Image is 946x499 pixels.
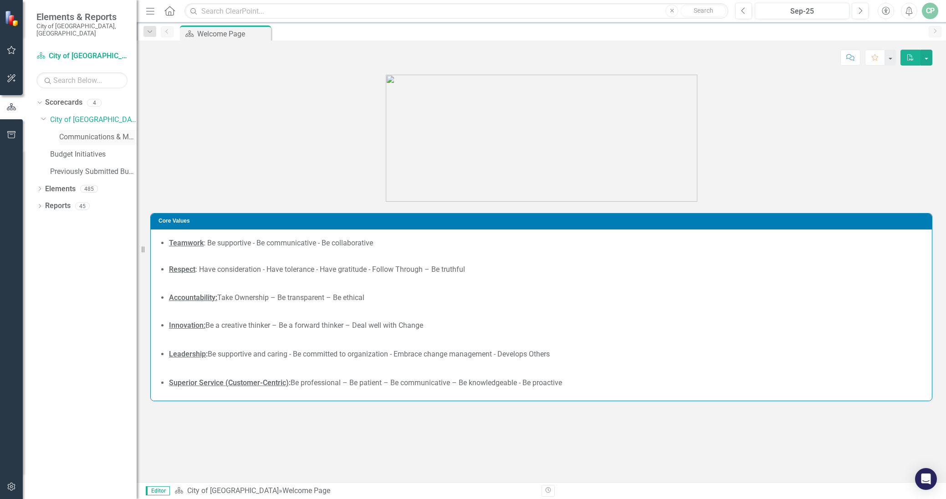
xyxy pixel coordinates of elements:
[50,167,137,177] a: Previously Submitted Budget Initiatives
[80,185,98,193] div: 485
[169,293,923,303] li: Take Ownership – Be transparent – Be ethical
[197,28,269,40] div: Welcome Page
[36,72,128,88] input: Search Below...
[169,265,195,274] strong: Respect
[59,132,137,143] a: Communications & Marketing
[289,378,291,387] strong: :
[169,350,206,358] u: Leadership
[169,293,217,302] strong: Accountability:
[50,115,137,125] a: City of [GEOGRAPHIC_DATA]
[184,3,728,19] input: Search ClearPoint...
[282,486,330,495] div: Welcome Page
[75,202,90,210] div: 45
[187,486,279,495] a: City of [GEOGRAPHIC_DATA]
[5,10,20,26] img: ClearPoint Strategy
[87,99,102,107] div: 4
[386,75,697,202] img: 636613840959600000.png
[694,7,713,14] span: Search
[755,3,849,19] button: Sep-25
[169,265,923,275] li: : Have consideration - Have tolerance - Have gratitude - Follow Through – Be truthful
[758,6,846,17] div: Sep-25
[45,184,76,194] a: Elements
[169,378,923,388] li: Be professional – Be patient – Be communicative – Be knowledgeable - Be proactive
[174,486,535,496] div: »
[169,321,923,331] li: Be a creative thinker – Be a forward thinker – Deal well with Change
[922,3,938,19] button: CP
[915,468,937,490] div: Open Intercom Messenger
[45,201,71,211] a: Reports
[169,321,205,330] strong: Innovation:
[146,486,170,495] span: Editor
[36,11,128,22] span: Elements & Reports
[206,350,208,358] strong: :
[169,378,289,387] u: Superior Service (Customer-Centric)
[169,238,923,249] li: : Be supportive - Be communicative - Be collaborative
[50,149,137,160] a: Budget Initiatives
[169,349,923,360] li: Be supportive and caring - Be committed to organization - Embrace change management - Develops Ot...
[169,239,204,247] u: Teamwork
[45,97,82,108] a: Scorecards
[36,22,128,37] small: City of [GEOGRAPHIC_DATA], [GEOGRAPHIC_DATA]
[159,218,927,224] h3: Core Values
[36,51,128,61] a: City of [GEOGRAPHIC_DATA]
[680,5,726,17] button: Search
